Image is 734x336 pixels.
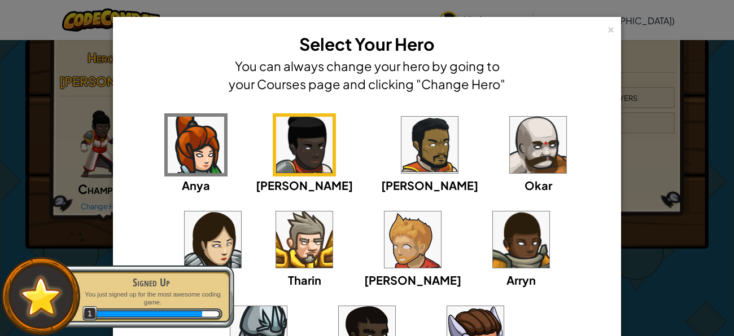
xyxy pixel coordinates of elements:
span: [PERSON_NAME] [364,273,461,287]
span: Tharin [288,273,321,287]
h4: You can always change your hero by going to your Courses page and clicking "Change Hero" [226,57,508,93]
span: Anya [182,178,210,192]
span: Arryn [506,273,536,287]
div: Signed Up [80,275,222,290]
img: portrait.png [510,117,566,173]
div: × [607,22,615,34]
img: portrait.png [185,211,241,268]
span: [PERSON_NAME] [381,178,478,192]
p: You just signed up for the most awesome coding game. [80,290,222,307]
img: portrait.png [401,117,458,173]
span: Okar [525,178,552,192]
img: default.png [15,271,67,321]
span: [PERSON_NAME] [256,178,353,192]
img: portrait.png [168,117,224,173]
img: portrait.png [493,211,549,268]
h3: Select Your Hero [226,32,508,57]
img: portrait.png [385,211,441,268]
img: portrait.png [276,117,333,173]
img: portrait.png [276,211,333,268]
span: 1 [82,306,98,321]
